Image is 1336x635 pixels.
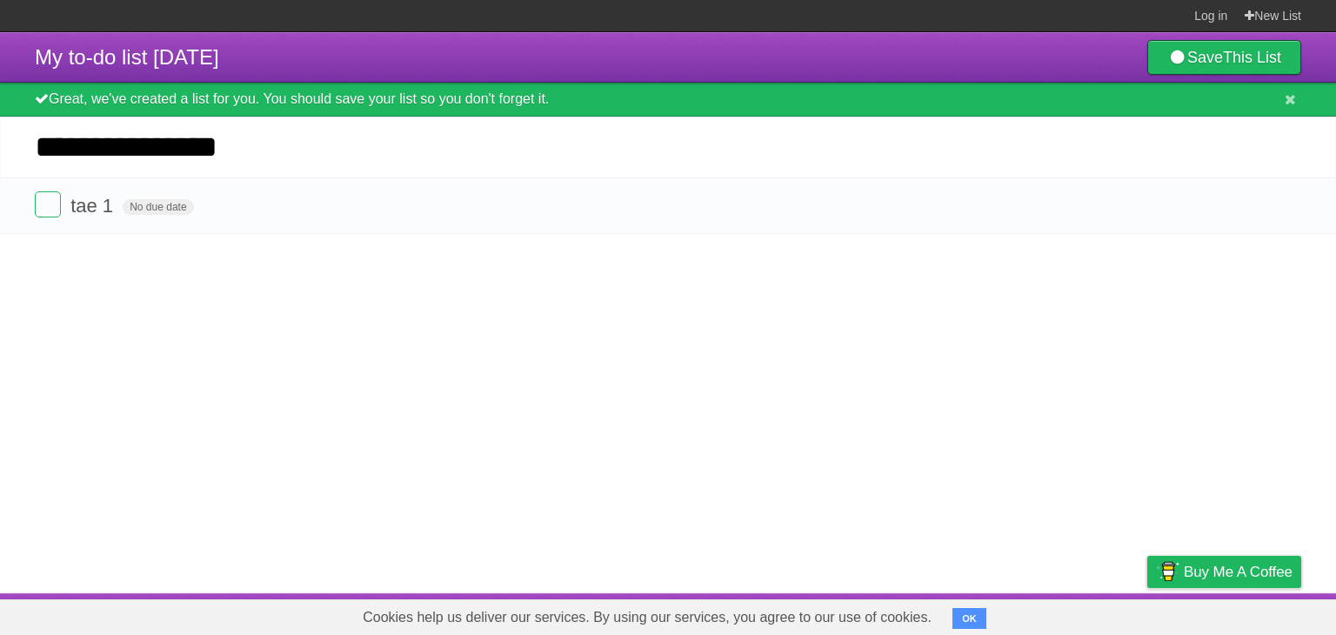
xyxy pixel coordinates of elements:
[35,45,219,69] span: My to-do list [DATE]
[1156,557,1179,586] img: Buy me a coffee
[1184,557,1293,587] span: Buy me a coffee
[1223,49,1281,66] b: This List
[70,195,117,217] span: tae 1
[1125,598,1170,631] a: Privacy
[123,199,193,215] span: No due date
[1147,40,1301,75] a: SaveThis List
[952,608,986,629] button: OK
[1192,598,1301,631] a: Suggest a feature
[973,598,1044,631] a: Developers
[916,598,952,631] a: About
[1147,556,1301,588] a: Buy me a coffee
[35,191,61,217] label: Done
[345,600,949,635] span: Cookies help us deliver our services. By using our services, you agree to our use of cookies.
[1065,598,1104,631] a: Terms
